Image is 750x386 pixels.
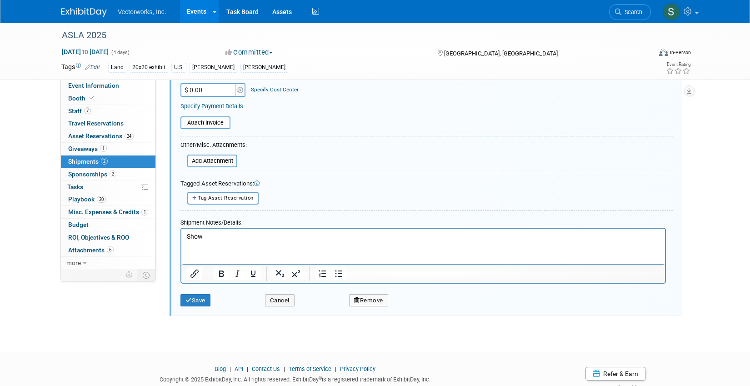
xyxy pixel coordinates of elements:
span: Tag Asset Reservation [198,195,254,201]
div: U.S. [171,63,186,72]
button: Subscript [272,267,288,280]
div: Shipment Notes/Details: [180,215,666,228]
a: more [61,257,155,269]
a: Giveaways1 [61,143,155,155]
button: Insert/edit link [187,267,202,280]
a: Privacy Policy [340,366,375,372]
span: Travel Reservations [68,120,124,127]
button: Save [180,294,210,307]
a: ROI, Objectives & ROO [61,231,155,244]
span: Shipments [68,158,108,165]
span: | [245,366,250,372]
td: Toggle Event Tabs [137,269,156,281]
a: Specify Payment Details [180,103,243,110]
button: Superscript [288,267,304,280]
span: | [333,366,339,372]
span: 6 [107,246,114,253]
div: ASLA 2025 [59,27,637,44]
span: 20 [97,196,106,203]
div: [PERSON_NAME] [190,63,237,72]
span: more [66,259,81,266]
button: Numbered list [315,267,330,280]
span: Vectorworks, Inc. [118,8,166,15]
td: Tags [61,62,100,73]
span: 24 [125,133,134,140]
a: Refer & Earn [585,367,645,381]
td: Personalize Event Tab Strip [121,269,137,281]
a: Blog [215,366,226,372]
button: Italic [230,267,245,280]
span: Attachments [68,246,114,254]
button: Committed [222,48,276,57]
a: Contact Us [252,366,280,372]
sup: ® [319,376,322,381]
a: API [235,366,243,372]
span: Search [621,9,642,15]
button: Underline [245,267,261,280]
a: Terms of Service [289,366,331,372]
i: Booth reservation complete [90,95,94,100]
button: Tag Asset Reservation [187,192,259,204]
a: Misc. Expenses & Credits1 [61,206,155,218]
span: Sponsorships [68,170,116,178]
button: Bullet list [331,267,346,280]
span: | [227,366,233,372]
img: Format-Inperson.png [659,49,668,56]
span: Tasks [67,183,83,190]
span: 2 [110,170,116,177]
span: [DATE] [DATE] [61,48,109,56]
span: 2 [101,158,108,165]
a: Specify Cost Center [251,86,299,93]
a: Attachments6 [61,244,155,256]
button: Remove [349,294,388,307]
span: to [81,48,90,55]
a: Search [609,4,651,20]
a: Shipments2 [61,155,155,168]
div: Other/Misc. Attachments: [180,141,247,151]
span: 1 [100,145,107,152]
span: Asset Reservations [68,132,134,140]
a: Asset Reservations24 [61,130,155,142]
span: Staff [68,107,91,115]
a: Staff7 [61,105,155,117]
div: Event Rating [666,62,690,67]
span: Misc. Expenses & Credits [68,208,148,216]
span: ROI, Objectives & ROO [68,234,129,241]
button: Cancel [265,294,295,307]
div: 20x20 exhibit [130,63,168,72]
div: [PERSON_NAME] [240,63,288,72]
div: Copyright © 2025 ExhibitDay, Inc. All rights reserved. ExhibitDay is a registered trademark of Ex... [61,373,529,384]
img: ExhibitDay [61,8,107,17]
iframe: Rich Text Area [181,229,665,264]
span: Booth [68,95,96,102]
a: Playbook20 [61,193,155,206]
a: Travel Reservations [61,117,155,130]
a: Booth [61,92,155,105]
span: Giveaways [68,145,107,152]
span: 7 [84,107,91,114]
div: In-Person [670,49,691,56]
a: Sponsorships2 [61,168,155,180]
div: Event Format [597,47,691,61]
a: Event Information [61,80,155,92]
a: Budget [61,219,155,231]
div: Tagged Asset Reservations: [180,180,673,188]
img: Sarah Angley [663,3,680,20]
button: Bold [214,267,229,280]
div: Land [108,63,126,72]
span: Budget [68,221,89,228]
span: | [281,366,287,372]
span: [GEOGRAPHIC_DATA], [GEOGRAPHIC_DATA] [444,50,558,57]
span: (4 days) [110,50,130,55]
span: Playbook [68,196,106,203]
span: Event Information [68,82,119,89]
span: 1 [141,209,148,216]
a: Tasks [61,181,155,193]
a: Edit [85,64,100,70]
